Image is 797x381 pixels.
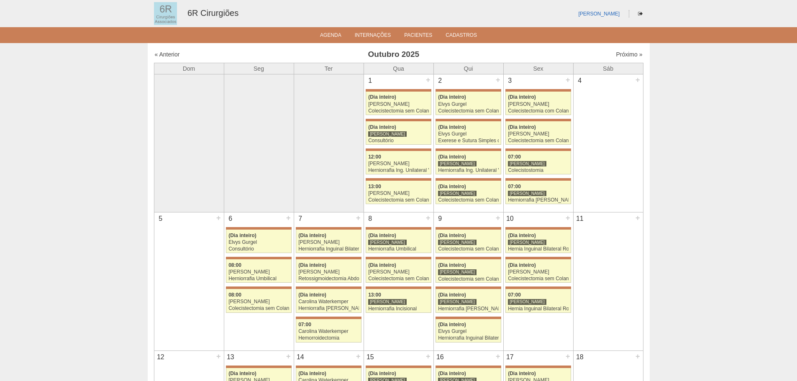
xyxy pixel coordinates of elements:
span: (Dia inteiro) [508,124,536,130]
span: (Dia inteiro) [508,233,536,238]
span: 13:00 [368,184,381,189]
a: 13:00 [PERSON_NAME] Herniorrafia Incisional [366,289,431,312]
div: Key: Maria Braido [366,257,431,259]
div: + [495,351,502,362]
div: Key: Maria Braido [296,317,361,319]
div: Colecistectomia sem Colangiografia VL [438,108,499,114]
div: Key: Maria Braido [505,366,571,368]
div: [PERSON_NAME] [368,269,429,275]
span: (Dia inteiro) [298,233,326,238]
a: (Dia inteiro) [PERSON_NAME] Hernia Inguinal Bilateral Robótica [505,230,571,253]
div: Key: Maria Braido [505,257,571,259]
span: (Dia inteiro) [508,94,536,100]
div: Herniorrafia Umbilical [228,276,289,281]
a: (Dia inteiro) [PERSON_NAME] Colecistectomia sem Colangiografia VL [436,230,501,253]
div: 5 [154,212,167,225]
div: Key: Maria Braido [505,286,571,289]
div: 16 [434,351,447,363]
div: [PERSON_NAME] [438,161,477,167]
div: [PERSON_NAME] [508,190,546,197]
div: Key: Maria Braido [436,257,501,259]
div: Key: Maria Braido [366,148,431,151]
span: (Dia inteiro) [368,124,396,130]
div: Hernia Inguinal Bilateral Robótica [508,246,569,252]
a: Próximo » [616,51,642,58]
div: Key: Maria Braido [226,366,291,368]
div: Hemorroidectomia [298,335,359,341]
a: 07:00 Carolina Waterkemper Hemorroidectomia [296,319,361,343]
div: Key: Maria Braido [436,119,501,121]
a: 13:00 [PERSON_NAME] Colecistectomia sem Colangiografia VL [366,181,431,204]
span: 07:00 [508,292,521,298]
div: + [634,351,641,362]
span: (Dia inteiro) [508,371,536,376]
div: Colecistectomia sem Colangiografia VL [438,197,499,203]
a: 07:00 [PERSON_NAME] Colecistostomia [505,151,571,174]
span: (Dia inteiro) [298,371,326,376]
div: + [634,212,641,223]
div: + [285,212,292,223]
span: (Dia inteiro) [368,233,396,238]
div: 7 [294,212,307,225]
a: Cadastros [446,32,477,41]
a: (Dia inteiro) [PERSON_NAME] Colecistectomia sem Colangiografia VL [436,181,501,204]
div: + [215,351,222,362]
div: Colecistectomia sem Colangiografia VL [438,276,499,282]
a: 08:00 [PERSON_NAME] Colecistectomia sem Colangiografia VL [226,289,291,312]
div: Carolina Waterkemper [298,299,359,304]
div: Key: Maria Braido [226,257,291,259]
div: Herniorrafia [PERSON_NAME] [298,306,359,311]
a: (Dia inteiro) [PERSON_NAME] Colecistectomia sem Colangiografia VL [505,121,571,145]
div: [PERSON_NAME] [368,239,407,245]
span: (Dia inteiro) [368,371,396,376]
div: [PERSON_NAME] [298,240,359,245]
span: (Dia inteiro) [438,322,466,327]
div: + [495,212,502,223]
div: [PERSON_NAME] [508,269,569,275]
a: (Dia inteiro) [PERSON_NAME] Colecistectomia com Colangiografia VL [505,92,571,115]
div: Key: Maria Braido [226,286,291,289]
div: Key: Maria Braido [436,286,501,289]
a: 07:00 [PERSON_NAME] Hernia Inguinal Bilateral Robótica [505,289,571,312]
div: 2 [434,74,447,87]
a: (Dia inteiro) [PERSON_NAME] Colecistectomia sem Colangiografia VL [436,259,501,283]
a: (Dia inteiro) [PERSON_NAME] Herniorrafia Inguinal Bilateral [296,230,361,253]
span: (Dia inteiro) [228,371,256,376]
div: Key: Maria Braido [296,286,361,289]
span: (Dia inteiro) [438,262,466,268]
a: (Dia inteiro) Elvys Gurgel Herniorrafia Inguinal Bilateral [436,319,501,343]
th: Sáb [573,63,643,74]
div: + [495,74,502,85]
span: 07:00 [298,322,311,327]
div: Key: Maria Braido [296,257,361,259]
div: 10 [504,212,517,225]
a: 12:00 [PERSON_NAME] Herniorrafia Ing. Unilateral VL [366,151,431,174]
div: [PERSON_NAME] [368,299,407,305]
div: 11 [574,212,587,225]
div: [PERSON_NAME] [368,102,429,107]
div: Herniorrafia [PERSON_NAME] [508,197,569,203]
div: Herniorrafia Ing. Unilateral VL [438,168,499,173]
div: Key: Maria Braido [436,148,501,151]
div: Colecistectomia sem Colangiografia VL [438,246,499,252]
div: 1 [364,74,377,87]
div: [PERSON_NAME] [368,131,407,137]
div: [PERSON_NAME] [508,239,546,245]
div: Herniorrafia Incisional [368,306,429,312]
span: (Dia inteiro) [438,371,466,376]
div: Herniorrafia Ing. Unilateral VL [368,168,429,173]
a: 08:00 [PERSON_NAME] Herniorrafia Umbilical [226,259,291,283]
div: Key: Maria Braido [436,317,501,319]
div: Colecistectomia sem Colangiografia VL [368,108,429,114]
div: Key: Maria Braido [366,286,431,289]
div: Key: Maria Braido [505,227,571,230]
a: Pacientes [404,32,432,41]
i: Sair [638,11,643,16]
a: (Dia inteiro) Carolina Waterkemper Herniorrafia [PERSON_NAME] [296,289,361,312]
div: [PERSON_NAME] [228,299,289,304]
div: [PERSON_NAME] [508,102,569,107]
div: Retossigmoidectomia Abdominal [298,276,359,281]
div: Exerese e Sutura Simples de Pequena Lesão [438,138,499,143]
div: + [355,212,362,223]
div: 4 [574,74,587,87]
